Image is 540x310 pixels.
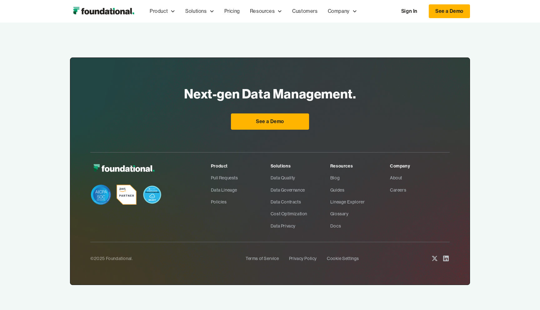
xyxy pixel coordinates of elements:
a: Terms of Service [246,252,279,264]
img: SOC Badge [91,185,111,205]
a: Blog [330,172,390,184]
a: About [390,172,450,184]
a: Data Privacy [271,220,330,232]
a: Docs [330,220,390,232]
img: Foundational Logo White [90,162,157,175]
div: Resources [245,1,287,22]
div: Company [390,162,450,169]
a: See a Demo [231,113,309,130]
div: Product [145,1,180,22]
div: Company [328,7,350,15]
div: Product [150,7,168,15]
div: Resources [330,162,390,169]
a: Data Lineage [211,184,271,196]
a: Pricing [219,1,245,22]
a: Lineage Explorer [330,196,390,208]
div: Product [211,162,271,169]
div: Solutions [180,1,219,22]
a: Careers [390,184,450,196]
a: See a Demo [429,4,470,18]
a: Data Contracts [271,196,330,208]
a: Policies [211,196,271,208]
a: Cookie Settings [327,252,359,264]
a: Data Governance [271,184,330,196]
a: home [70,5,137,17]
a: Glossary [330,208,390,220]
div: Solutions [271,162,330,169]
a: Privacy Policy [289,252,317,264]
div: Company [323,1,362,22]
div: Resources [250,7,275,15]
img: Foundational Logo [70,5,137,17]
h2: Next-gen Data Management. [184,84,356,103]
a: Customers [287,1,322,22]
a: Cost Optimization [271,208,330,220]
a: Data Quality [271,172,330,184]
a: Pull Requests [211,172,271,184]
a: Sign In [395,5,424,18]
div: Solutions [185,7,207,15]
iframe: Chat Widget [427,237,540,310]
a: Guides [330,184,390,196]
div: ©2025 Foundational. [90,255,241,262]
